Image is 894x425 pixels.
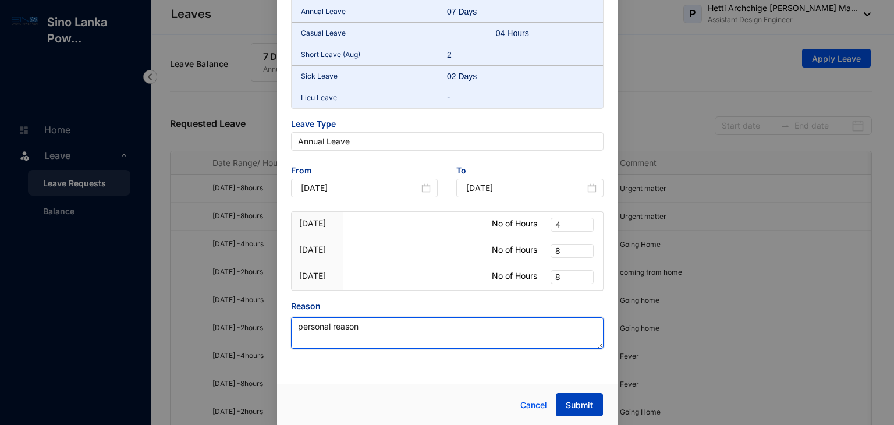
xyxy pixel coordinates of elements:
p: [DATE] [299,218,336,229]
textarea: Reason [291,317,604,349]
p: No of Hours [492,218,537,229]
span: Cancel [520,399,547,412]
div: 02 Days [447,70,496,82]
span: Annual Leave [298,133,597,150]
p: Casual Leave [301,27,448,39]
p: No of Hours [492,244,537,256]
span: To [456,165,604,179]
p: [DATE] [299,244,336,256]
span: Leave Type [291,118,604,132]
span: 4 [555,218,589,231]
input: Start Date [301,182,420,194]
label: Reason [291,300,329,313]
span: From [291,165,438,179]
p: Short Leave (Aug) [301,49,448,61]
input: End Date [466,182,585,194]
button: Submit [556,393,603,416]
p: No of Hours [492,270,537,282]
p: [DATE] [299,270,336,282]
p: Annual Leave [301,6,448,17]
span: 8 [555,245,589,257]
p: Sick Leave [301,70,448,82]
div: 07 Days [447,6,496,17]
p: - [447,92,594,104]
div: 2 [447,49,496,61]
span: 8 [555,271,589,284]
button: Cancel [512,394,556,417]
span: Submit [566,399,593,411]
div: 04 Hours [496,27,545,39]
p: Lieu Leave [301,92,448,104]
